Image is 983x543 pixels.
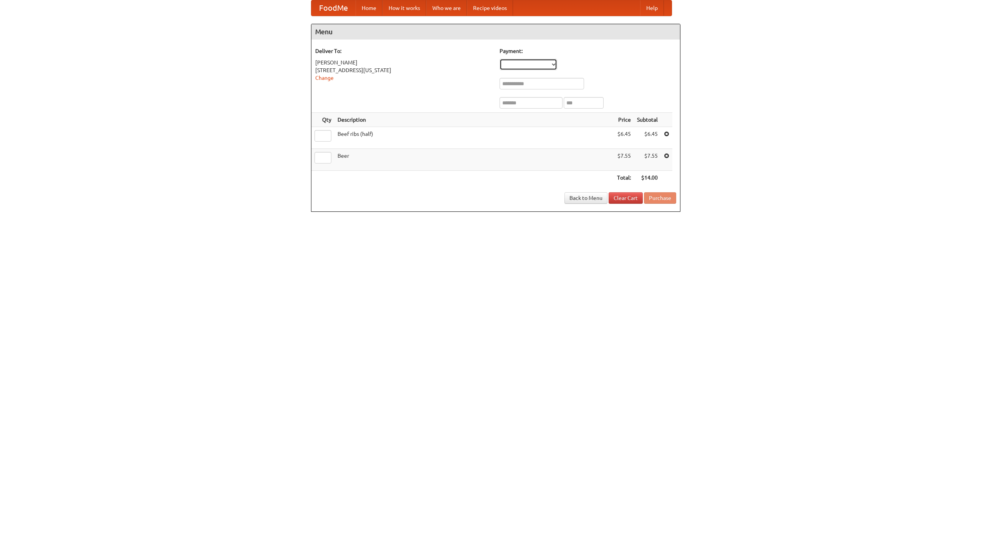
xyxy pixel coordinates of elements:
[311,113,334,127] th: Qty
[634,113,661,127] th: Subtotal
[500,47,676,55] h5: Payment:
[644,192,676,204] button: Purchase
[315,47,492,55] h5: Deliver To:
[614,113,634,127] th: Price
[426,0,467,16] a: Who we are
[614,149,634,171] td: $7.55
[356,0,382,16] a: Home
[334,113,614,127] th: Description
[315,66,492,74] div: [STREET_ADDRESS][US_STATE]
[467,0,513,16] a: Recipe videos
[315,59,492,66] div: [PERSON_NAME]
[609,192,643,204] a: Clear Cart
[634,127,661,149] td: $6.45
[564,192,607,204] a: Back to Menu
[311,24,680,40] h4: Menu
[640,0,664,16] a: Help
[614,127,634,149] td: $6.45
[614,171,634,185] th: Total:
[311,0,356,16] a: FoodMe
[634,149,661,171] td: $7.55
[315,75,334,81] a: Change
[334,127,614,149] td: Beef ribs (half)
[634,171,661,185] th: $14.00
[382,0,426,16] a: How it works
[334,149,614,171] td: Beer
